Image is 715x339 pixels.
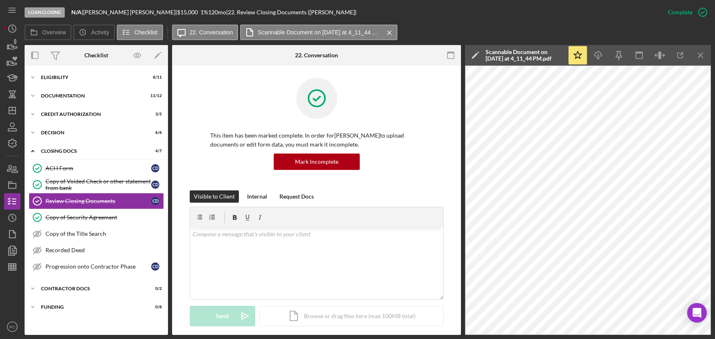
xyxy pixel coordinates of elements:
label: Checklist [134,29,158,36]
div: C D [151,197,159,205]
button: Visible to Client [190,190,239,203]
div: 8 / 11 [147,75,162,80]
div: Review Closing Documents [45,198,151,204]
div: Decision [41,130,141,135]
a: Progression onto Contractor PhaseCD [29,258,164,275]
a: Recorded Deed [29,242,164,258]
div: Copy of Security Agreement [45,214,163,221]
div: Copy of Voided Check or other statement from bank [45,178,151,191]
div: Send [216,306,229,326]
b: N/A [71,9,82,16]
div: | 22. Review Closing Documents ([PERSON_NAME]) [226,9,356,16]
div: 0 / 2 [147,286,162,291]
div: Complete [668,4,692,20]
div: 120 mo [208,9,226,16]
div: 3 / 5 [147,112,162,117]
button: Mark Incomplete [274,154,360,170]
div: Progression onto Contractor Phase [45,263,151,270]
div: Funding [41,305,141,310]
div: 11 / 12 [147,93,162,98]
div: Mark Incomplete [295,154,338,170]
div: 1 % [200,9,208,16]
button: Scannable Document on [DATE] at 4_11_44 PM.pdf [240,25,397,40]
div: C D [151,181,159,189]
div: 6 / 6 [147,130,162,135]
a: Copy of the Title Search [29,226,164,242]
div: Copy of the Title Search [45,231,163,237]
text: RC [9,325,15,329]
span: $15,000 [177,9,198,16]
div: [PERSON_NAME] [PERSON_NAME] | [83,9,177,16]
div: Contractor Docs [41,286,141,291]
button: Overview [25,25,71,40]
button: Send [190,306,255,326]
div: Loan Closing [25,7,65,18]
a: ACH FormCD [29,160,164,176]
button: Complete [660,4,711,20]
button: RC [4,319,20,335]
div: ACH Form [45,165,151,172]
div: CLOSING DOCS [41,149,141,154]
label: Scannable Document on [DATE] at 4_11_44 PM.pdf [258,29,381,36]
div: Checklist [84,52,108,59]
p: This item has been marked complete. In order for [PERSON_NAME] to upload documents or edit form d... [210,131,423,149]
div: C D [151,262,159,271]
div: C D [151,164,159,172]
div: Visible to Client [194,190,235,203]
a: Review Closing DocumentsCD [29,193,164,209]
button: Activity [73,25,114,40]
a: Copy of Voided Check or other statement from bankCD [29,176,164,193]
div: Recorded Deed [45,247,163,253]
label: Activity [91,29,109,36]
div: 22. Conversation [295,52,338,59]
label: 22. Conversation [190,29,233,36]
label: Overview [42,29,66,36]
div: Scannable Document on [DATE] at 4_11_44 PM.pdf [486,49,563,62]
button: Request Docs [275,190,318,203]
div: Internal [247,190,267,203]
a: Copy of Security Agreement [29,209,164,226]
div: | [71,9,83,16]
div: Eligibility [41,75,141,80]
div: CREDIT AUTHORIZATION [41,112,141,117]
div: Request Docs [279,190,314,203]
button: Checklist [117,25,163,40]
div: 4 / 7 [147,149,162,154]
button: 22. Conversation [172,25,238,40]
div: Documentation [41,93,141,98]
div: Open Intercom Messenger [687,303,707,323]
button: Internal [243,190,271,203]
div: 0 / 8 [147,305,162,310]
